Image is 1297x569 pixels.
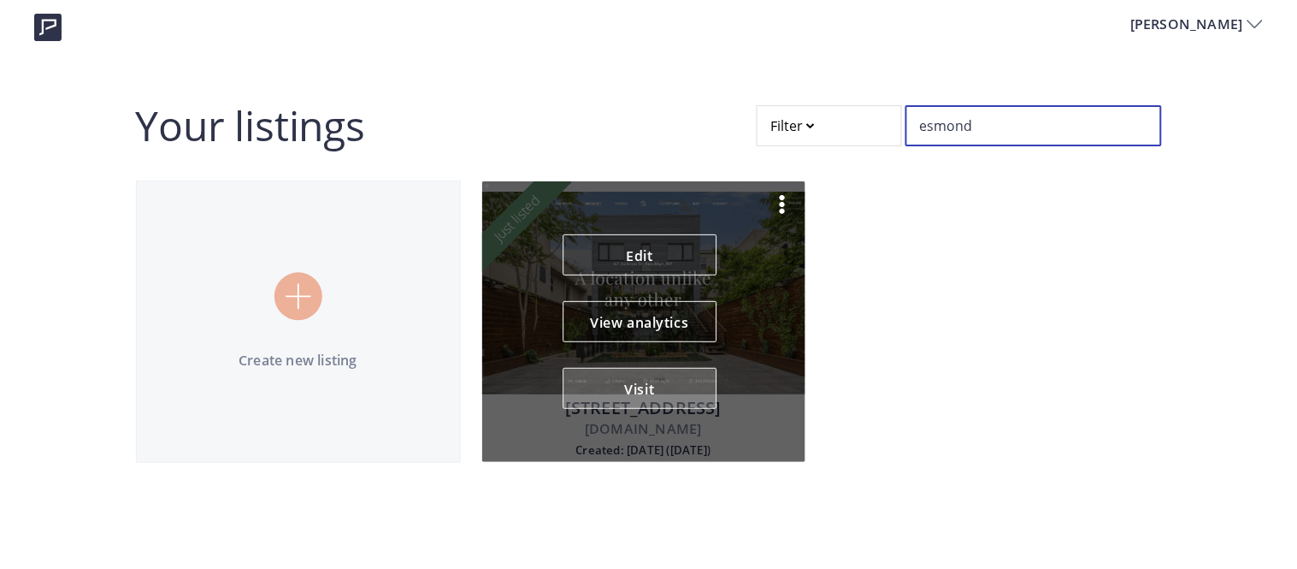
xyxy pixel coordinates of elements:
[34,14,62,41] img: logo
[563,301,716,342] button: View analytics
[137,351,460,371] p: Create new listing
[1130,14,1247,34] span: [PERSON_NAME]
[563,234,716,276] a: Edit
[563,368,716,409] button: Visit
[136,181,461,463] a: Create new listing
[136,105,365,146] h2: Your listings
[905,105,1162,146] input: Search for an address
